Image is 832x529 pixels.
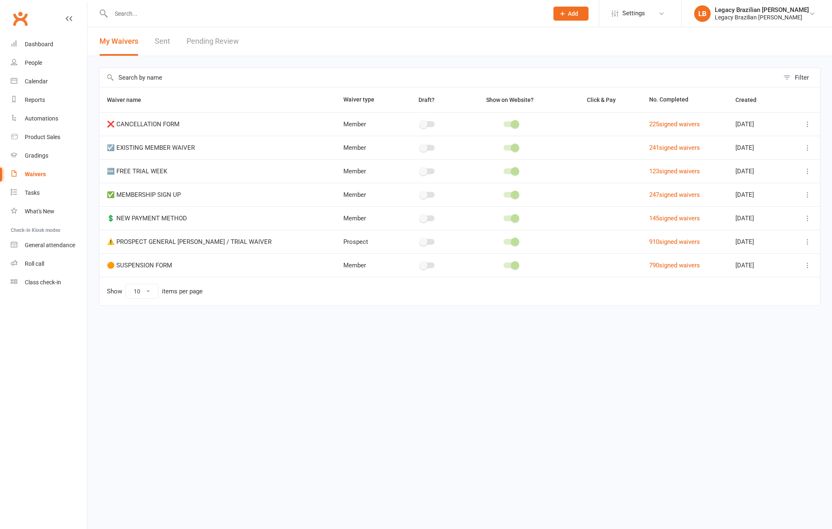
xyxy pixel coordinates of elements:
[162,288,203,295] div: items per page
[11,91,87,109] a: Reports
[336,112,396,136] td: Member
[107,257,172,273] span: 🟠 SUSPENSION FORM
[25,208,54,215] div: What's New
[486,97,534,103] span: Show on Website?
[795,73,809,83] div: Filter
[11,54,87,72] a: People
[728,206,787,230] td: [DATE]
[715,6,809,14] div: Legacy Brazilian [PERSON_NAME]
[11,165,87,184] a: Waivers
[11,146,87,165] a: Gradings
[649,238,700,246] a: 910signed waivers
[187,27,243,56] a: Pending Review
[10,8,31,29] a: Clubworx
[11,35,87,54] a: Dashboard
[109,8,543,19] input: Search...
[418,97,435,103] span: Draft?
[25,242,75,248] div: General attendance
[336,206,396,230] td: Member
[336,87,396,112] th: Waiver type
[107,284,203,299] div: Show
[779,68,820,87] button: Filter
[728,230,787,253] td: [DATE]
[11,128,87,146] a: Product Sales
[11,273,87,292] a: Class kiosk mode
[11,236,87,255] a: General attendance kiosk mode
[553,7,589,21] button: Add
[25,115,58,122] div: Automations
[25,260,44,267] div: Roll call
[25,152,48,159] div: Gradings
[107,95,150,105] button: Waiver name
[107,97,150,103] span: Waiver name
[25,59,42,66] div: People
[735,95,766,105] button: Created
[735,97,766,103] span: Created
[728,183,787,206] td: [DATE]
[649,144,700,151] a: 241signed waivers
[336,136,396,159] td: Member
[107,187,181,203] span: ✅ MEMBERSHIP SIGN UP
[336,230,396,253] td: Prospect
[107,116,180,132] span: ❌ CANCELLATION FORM
[11,202,87,221] a: What's New
[336,253,396,277] td: Member
[11,109,87,128] a: Automations
[25,78,48,85] div: Calendar
[336,183,396,206] td: Member
[25,171,46,177] div: Waivers
[99,27,138,56] button: My Waivers
[11,72,87,91] a: Calendar
[25,41,53,47] div: Dashboard
[568,10,578,17] span: Add
[649,168,700,175] a: 123signed waivers
[25,97,45,103] div: Reports
[587,97,616,103] span: Click & Pay
[411,95,444,105] button: Draft?
[99,68,779,87] input: Search by name
[649,215,700,222] a: 145signed waivers
[694,5,711,22] div: LB
[25,134,60,140] div: Product Sales
[728,112,787,136] td: [DATE]
[25,279,61,286] div: Class check-in
[728,136,787,159] td: [DATE]
[11,184,87,202] a: Tasks
[649,262,700,269] a: 790signed waivers
[336,159,396,183] td: Member
[622,4,645,23] span: Settings
[649,120,700,128] a: 225signed waivers
[728,253,787,277] td: [DATE]
[107,140,195,156] span: ☑️ EXISTING MEMBER WAIVER
[649,191,700,198] a: 247signed waivers
[107,210,187,226] span: 💲 NEW PAYMENT METHOD
[155,27,170,56] a: Sent
[728,159,787,183] td: [DATE]
[479,95,543,105] button: Show on Website?
[107,163,167,179] span: 🆓 FREE TRIAL WEEK
[107,234,272,250] span: ⚠️ PROSPECT GENERAL [PERSON_NAME] / TRIAL WAIVER
[715,14,809,21] div: Legacy Brazilian [PERSON_NAME]
[579,95,625,105] button: Click & Pay
[25,189,40,196] div: Tasks
[642,87,728,112] th: No. Completed
[11,255,87,273] a: Roll call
